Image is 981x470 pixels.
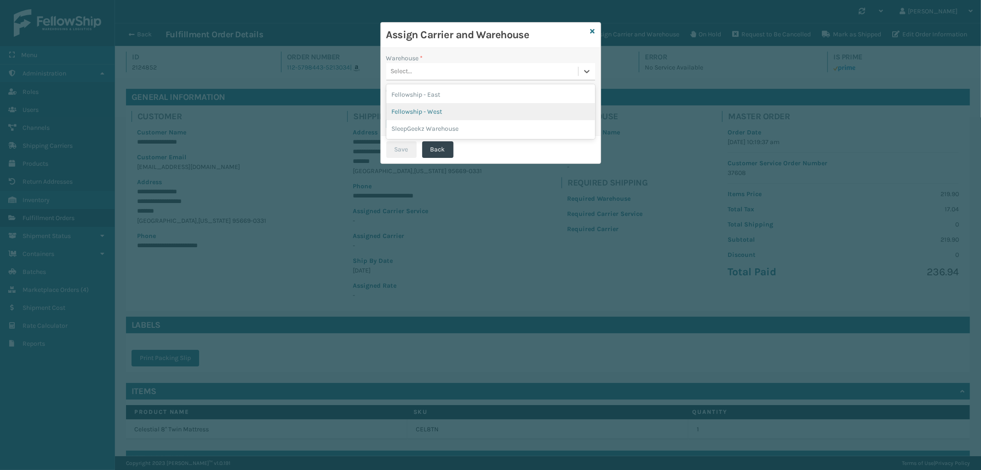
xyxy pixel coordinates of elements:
button: Back [422,141,453,158]
div: Select... [391,67,413,76]
h3: Assign Carrier and Warehouse [386,28,587,42]
div: SleepGeekz Warehouse [386,120,595,137]
button: Save [386,141,417,158]
div: Fellowship - East [386,86,595,103]
div: Fellowship - West [386,103,595,120]
label: Warehouse [386,53,423,63]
